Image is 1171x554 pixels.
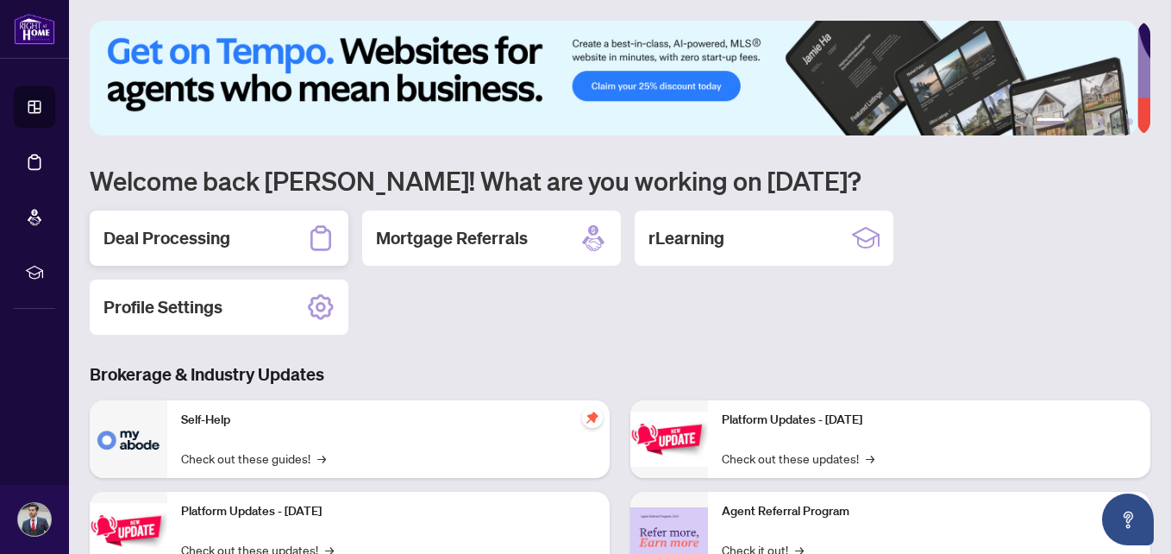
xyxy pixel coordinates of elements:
[181,411,596,430] p: Self-Help
[1036,118,1064,125] button: 1
[582,407,603,428] span: pushpin
[866,449,874,468] span: →
[90,400,167,478] img: Self-Help
[103,295,222,319] h2: Profile Settings
[1102,494,1154,545] button: Open asap
[630,412,708,466] img: Platform Updates - June 23, 2025
[1071,118,1078,125] button: 2
[722,449,874,468] a: Check out these updates!→
[317,449,326,468] span: →
[1112,118,1119,125] button: 5
[18,503,51,536] img: Profile Icon
[1085,118,1092,125] button: 3
[14,13,55,45] img: logo
[181,502,596,521] p: Platform Updates - [DATE]
[90,21,1137,135] img: Slide 0
[90,164,1150,197] h1: Welcome back [PERSON_NAME]! What are you working on [DATE]?
[722,502,1137,521] p: Agent Referral Program
[90,362,1150,387] h3: Brokerage & Industry Updates
[376,226,528,250] h2: Mortgage Referrals
[1099,118,1105,125] button: 4
[648,226,724,250] h2: rLearning
[1126,118,1133,125] button: 6
[722,411,1137,430] p: Platform Updates - [DATE]
[103,226,230,250] h2: Deal Processing
[181,449,326,468] a: Check out these guides!→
